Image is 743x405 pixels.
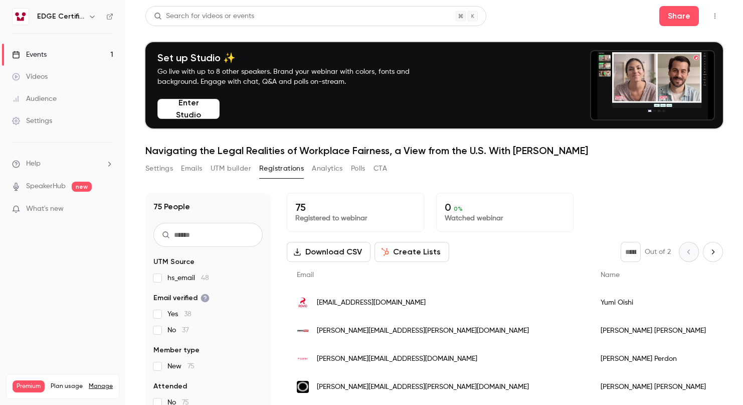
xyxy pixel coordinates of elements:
h1: Navigating the Legal Realities of Workplace Fairness, a View from the U.S. With [PERSON_NAME] [145,145,723,157]
span: Email [297,272,314,279]
span: UTM Source [153,257,195,267]
span: [EMAIL_ADDRESS][DOMAIN_NAME] [317,298,426,308]
p: Go live with up to 8 other speakers. Brand your webinar with colors, fonts and background. Engage... [157,67,433,87]
span: [PERSON_NAME][EMAIL_ADDRESS][PERSON_NAME][DOMAIN_NAME] [317,382,529,392]
div: Videos [12,72,48,82]
span: [PERSON_NAME][EMAIL_ADDRESS][PERSON_NAME][DOMAIN_NAME] [317,326,529,336]
span: No [167,325,189,335]
div: [PERSON_NAME] [PERSON_NAME] [591,373,716,401]
button: Next page [703,242,723,262]
h1: 75 People [153,201,190,213]
span: Member type [153,345,200,355]
button: Share [659,6,699,26]
li: help-dropdown-opener [12,159,113,169]
div: Search for videos or events [154,11,254,22]
img: EDGE Certification [13,9,29,25]
span: 48 [201,275,209,282]
button: Create Lists [375,242,449,262]
h6: EDGE Certification [37,12,84,22]
span: Help [26,159,41,169]
img: dufry.com [297,353,309,365]
a: SpeakerHub [26,181,66,192]
span: 37 [182,327,189,334]
button: Analytics [312,161,343,177]
p: 0 [445,201,565,213]
div: [PERSON_NAME] [PERSON_NAME] [591,317,716,345]
div: Settings [12,116,52,126]
img: swisstxt.ch [297,325,309,337]
span: new [72,182,92,192]
button: UTM builder [211,161,251,177]
span: 0 % [454,205,463,212]
span: Name [601,272,620,279]
button: Settings [145,161,173,177]
button: Registrations [259,161,304,177]
span: Yes [167,309,192,319]
p: Out of 2 [645,247,671,257]
span: Attended [153,381,187,391]
p: 75 [295,201,416,213]
h4: Set up Studio ✨ [157,52,433,64]
div: [PERSON_NAME] Perdon [591,345,716,373]
img: loreal.com [297,381,309,393]
img: rovio.com [297,297,309,309]
span: Plan usage [51,382,83,390]
div: Audience [12,94,57,104]
a: Manage [89,382,113,390]
p: Watched webinar [445,213,565,223]
span: New [167,361,195,371]
p: Registered to webinar [295,213,416,223]
span: 38 [184,311,192,318]
span: 75 [188,363,195,370]
span: [PERSON_NAME][EMAIL_ADDRESS][DOMAIN_NAME] [317,354,477,364]
span: Email verified [153,293,210,303]
button: Emails [181,161,202,177]
span: hs_email [167,273,209,283]
button: Enter Studio [157,99,220,119]
span: What's new [26,204,64,214]
button: Polls [351,161,365,177]
div: Events [12,50,47,60]
div: Yumi Oishi [591,289,716,317]
button: Download CSV [287,242,370,262]
span: Premium [13,380,45,392]
button: CTA [374,161,387,177]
